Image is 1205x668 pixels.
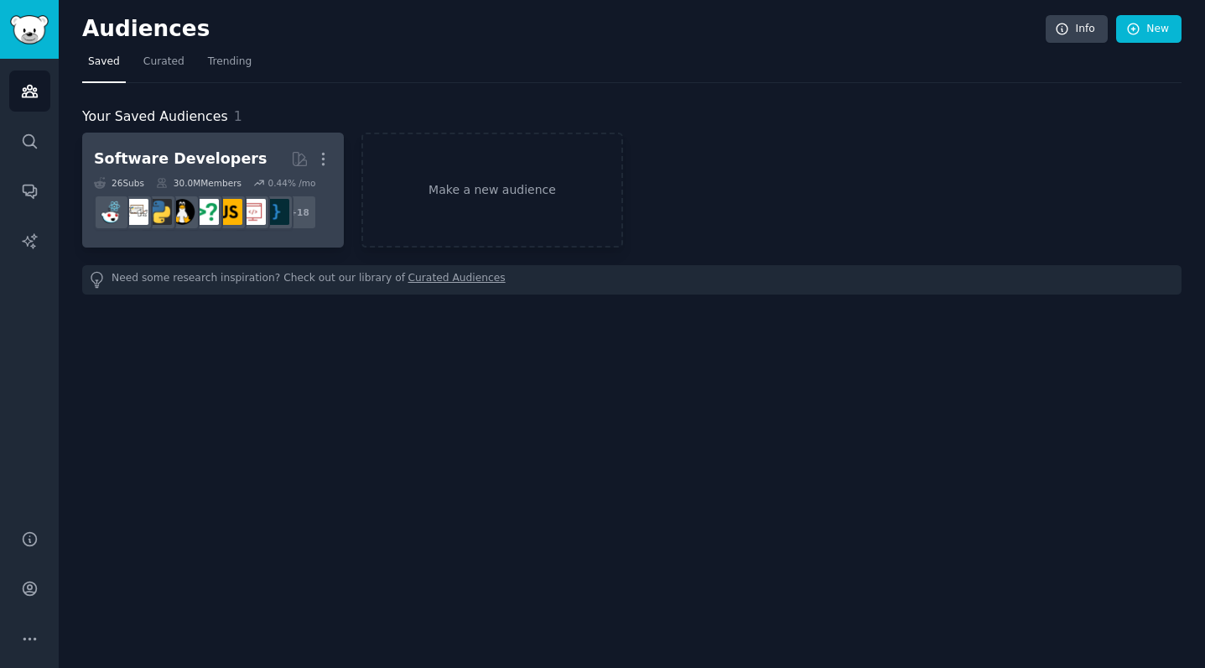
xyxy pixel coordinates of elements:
[267,177,315,189] div: 0.44 % /mo
[122,199,148,225] img: learnpython
[193,199,219,225] img: cscareerquestions
[82,49,126,83] a: Saved
[10,15,49,44] img: GummySearch logo
[94,177,144,189] div: 26 Sub s
[202,49,257,83] a: Trending
[361,133,623,248] a: Make a new audience
[82,265,1182,295] div: Need some research inspiration? Check out our library of
[208,55,252,70] span: Trending
[156,177,242,189] div: 30.0M Members
[146,199,172,225] img: Python
[1116,15,1182,44] a: New
[82,107,228,128] span: Your Saved Audiences
[240,199,266,225] img: webdev
[99,199,125,225] img: reactjs
[216,199,242,225] img: javascript
[1046,15,1108,44] a: Info
[138,49,190,83] a: Curated
[408,271,506,289] a: Curated Audiences
[234,108,242,124] span: 1
[263,199,289,225] img: programming
[169,199,195,225] img: linux
[88,55,120,70] span: Saved
[82,16,1046,43] h2: Audiences
[94,149,267,170] div: Software Developers
[282,195,317,230] div: + 18
[82,133,344,248] a: Software Developers26Subs30.0MMembers0.44% /mo+18programmingwebdevjavascriptcscareerquestionslinu...
[143,55,184,70] span: Curated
